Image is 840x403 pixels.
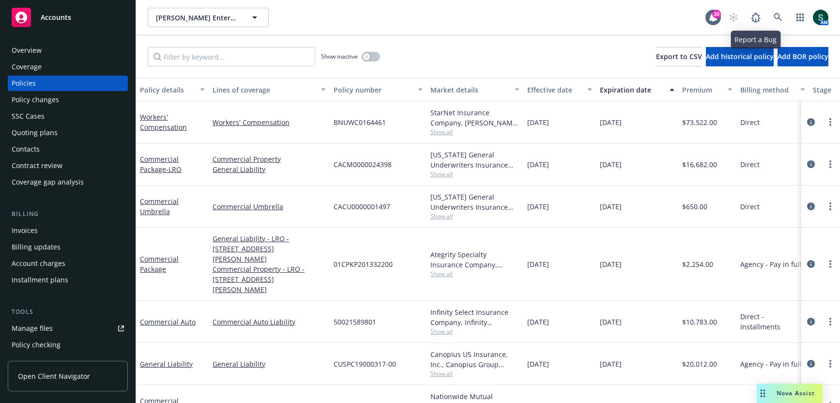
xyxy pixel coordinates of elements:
a: circleInformation [805,316,817,327]
a: Commercial Package [140,155,182,174]
button: Lines of coverage [209,78,330,101]
span: [DATE] [527,117,549,127]
input: Filter by keyword... [148,47,315,66]
span: $20,012.00 [682,359,717,369]
div: [US_STATE] General Underwriters Insurance Company, Inc., Mercury Insurance [430,192,519,212]
span: Accounts [41,14,71,21]
div: Invoices [12,223,38,238]
a: Installment plans [8,272,128,288]
span: $10,783.00 [682,317,717,327]
div: Coverage gap analysis [12,174,84,190]
a: General Liability [213,359,326,369]
a: Contacts [8,141,128,157]
a: Accounts [8,4,128,31]
a: Commercial Package [140,254,179,274]
a: Report a Bug [746,8,765,27]
a: Overview [8,43,128,58]
span: Direct - Installments [740,311,805,332]
a: circleInformation [805,158,817,170]
a: Coverage gap analysis [8,174,128,190]
span: 01CPKP201332200 [334,259,393,269]
button: Market details [427,78,523,101]
div: Policy changes [12,92,59,108]
div: Infinity Select Insurance Company, Infinity ([PERSON_NAME]) [430,307,519,327]
span: $16,682.00 [682,159,717,170]
a: Account charges [8,256,128,271]
a: Contract review [8,158,128,173]
span: CUSPC19000317-00 [334,359,396,369]
span: [DATE] [527,317,549,327]
span: Show all [430,170,519,178]
div: Billing method [740,85,794,95]
div: Lines of coverage [213,85,315,95]
a: Search [768,8,788,27]
span: [DATE] [600,259,622,269]
a: circleInformation [805,116,817,128]
div: Market details [430,85,509,95]
div: Canopius US Insurance, Inc., Canopius Group Limited, RT Specialty Insurance Services, LLC (RSG Sp... [430,349,519,370]
span: - LRO [166,165,182,174]
a: more [825,116,836,128]
span: Show all [430,370,519,378]
a: General Liability [213,164,326,174]
span: Add BOR policy [778,52,828,61]
div: Quoting plans [12,125,58,140]
a: more [825,316,836,327]
div: Contacts [12,141,40,157]
button: Expiration date [596,78,678,101]
span: [DATE] [600,159,622,170]
div: [US_STATE] General Underwriters Insurance Company, Inc., Mercury Insurance [430,150,519,170]
div: Ategrity Specialty Insurance Company, Ategrity Specialty Insurance Company, Burns & [PERSON_NAME] [430,249,519,270]
div: Policies [12,76,36,91]
span: Show all [430,212,519,220]
a: circleInformation [805,201,817,212]
span: [DATE] [600,317,622,327]
div: Installment plans [12,272,68,288]
span: Export to CSV [656,52,702,61]
a: Commercial Auto Liability [213,317,326,327]
span: BNUWC0164461 [334,117,386,127]
span: Show inactive [321,52,358,61]
span: Agency - Pay in full [740,359,802,369]
div: StarNet Insurance Company, [PERSON_NAME] Corporation, [GEOGRAPHIC_DATA] [430,108,519,128]
a: more [825,258,836,270]
span: Add historical policy [706,52,774,61]
div: Billing [8,209,128,219]
span: Show all [430,270,519,278]
div: Account charges [12,256,65,271]
button: Policy number [330,78,427,101]
button: Effective date [523,78,596,101]
div: Billing updates [12,239,61,255]
a: Commercial Property [213,154,326,164]
a: Switch app [791,8,810,27]
a: circleInformation [805,358,817,370]
span: Show all [430,327,519,336]
span: Show all [430,128,519,136]
a: Billing updates [8,239,128,255]
span: Open Client Navigator [18,371,90,381]
span: [DATE] [527,359,549,369]
span: $650.00 [682,201,707,212]
div: 30 [712,10,721,18]
a: Quoting plans [8,125,128,140]
a: more [825,201,836,212]
button: Add historical policy [706,47,774,66]
span: [DATE] [600,359,622,369]
a: Policy checking [8,337,128,353]
a: Invoices [8,223,128,238]
a: more [825,358,836,370]
span: $73,522.00 [682,117,717,127]
span: CACM0000024398 [334,159,392,170]
a: General Liability [140,359,193,369]
button: Add BOR policy [778,47,828,66]
span: 50021589801 [334,317,376,327]
span: Agency - Pay in full [740,259,802,269]
a: SSC Cases [8,108,128,124]
span: Nova Assist [777,389,815,397]
div: Tools [8,307,128,317]
button: Export to CSV [656,47,702,66]
div: Policy checking [12,337,61,353]
a: Commercial Umbrella [140,197,179,216]
a: more [825,158,836,170]
a: Commercial Auto [140,317,196,326]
